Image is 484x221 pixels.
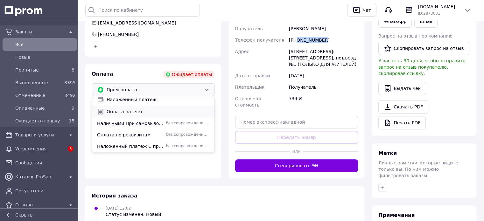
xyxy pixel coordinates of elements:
span: 3492 [64,93,76,98]
div: [STREET_ADDRESS]: [STREET_ADDRESS], подъезд №1 (ТОЛЬКО ДЛЯ ЖИТЕЛЕЙ) [288,46,359,70]
span: У вас есть 30 дней, чтобы отправить запрос на отзыв покупателю, скопировав ссылку. [378,58,465,76]
span: Плательщик [235,85,265,90]
input: Поиск по кабинету [85,4,200,17]
button: Email [414,15,438,28]
button: Скопировать запрос на отзыв [378,42,469,55]
span: или [290,148,303,155]
span: Ожидает отправку [15,118,62,124]
span: Каталог ProSale [15,174,64,180]
span: Метки [378,150,397,156]
div: Статус изменен: Новый [106,211,161,218]
span: Принятые [15,67,62,73]
span: Примечания [378,212,415,218]
span: Выполненные [15,79,62,86]
span: 8395 [64,80,76,85]
input: Номер экспресс-накладной [235,116,358,128]
span: Наличными При самовывозе в городе [GEOGRAPHIC_DATA] [97,120,163,127]
span: Отзывы [15,202,64,208]
span: Оплаченные [15,105,62,111]
div: 734 ₴ [288,93,359,111]
div: [PHONE_NUMBER] [97,31,139,38]
div: Чат [361,5,372,15]
span: Оплата на счет [107,108,209,115]
span: без сопровождения Prom [166,143,209,149]
span: 15 [69,118,74,123]
a: Скачать PDF [378,100,428,114]
span: 9 [72,106,74,111]
span: ID: 2873031 [418,11,440,16]
span: Товары и услуги [15,132,64,138]
a: Печать PDF [378,116,426,129]
span: без сопровождения Prom [166,132,209,137]
div: Получатель [288,81,359,93]
span: Все [15,41,74,48]
span: 8 [72,67,74,73]
span: Наложенный платеж [107,96,209,103]
div: [PHONE_NUMBER] [288,34,359,46]
span: Оплата по реквизитам [97,132,163,138]
span: Телефон получателя [235,38,284,43]
a: WhatsApp [378,15,412,28]
span: 5 [68,146,74,152]
span: Скрыть [15,212,33,218]
span: [DATE] 12:02 [106,206,131,211]
span: Личные заметки, которые видите только вы. По ним можно фильтровать заказы [378,160,458,178]
span: без сопровождения Prom [166,121,209,126]
span: Пром-оплата [107,86,202,93]
span: [DOMAIN_NAME] [418,3,459,10]
button: Чат [347,4,376,17]
span: Наложенный платеж С предоплатой 150 грн. [97,143,163,149]
span: Покупатели [15,188,74,194]
span: История заказа [92,193,137,199]
span: Сообщения [15,160,74,166]
span: Запрос на отзыв про компанию [378,33,452,38]
span: Новые [15,54,74,60]
div: [PERSON_NAME] [288,23,359,34]
button: Сгенерировать ЭН [235,159,358,172]
span: Адрес [235,49,249,54]
div: Ожидает оплаты [163,71,215,78]
div: [DATE] [288,70,359,81]
button: Выдать чек [378,82,426,95]
span: Оценочная стоимость [235,96,261,107]
span: Дата отправки [235,73,270,78]
span: Получатель [235,26,263,31]
span: Уведомления [15,146,64,152]
span: Оплата [92,71,113,77]
span: Заказы [15,29,64,35]
span: Отмененные [15,92,62,99]
span: [EMAIL_ADDRESS][DOMAIN_NAME] [98,20,176,25]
